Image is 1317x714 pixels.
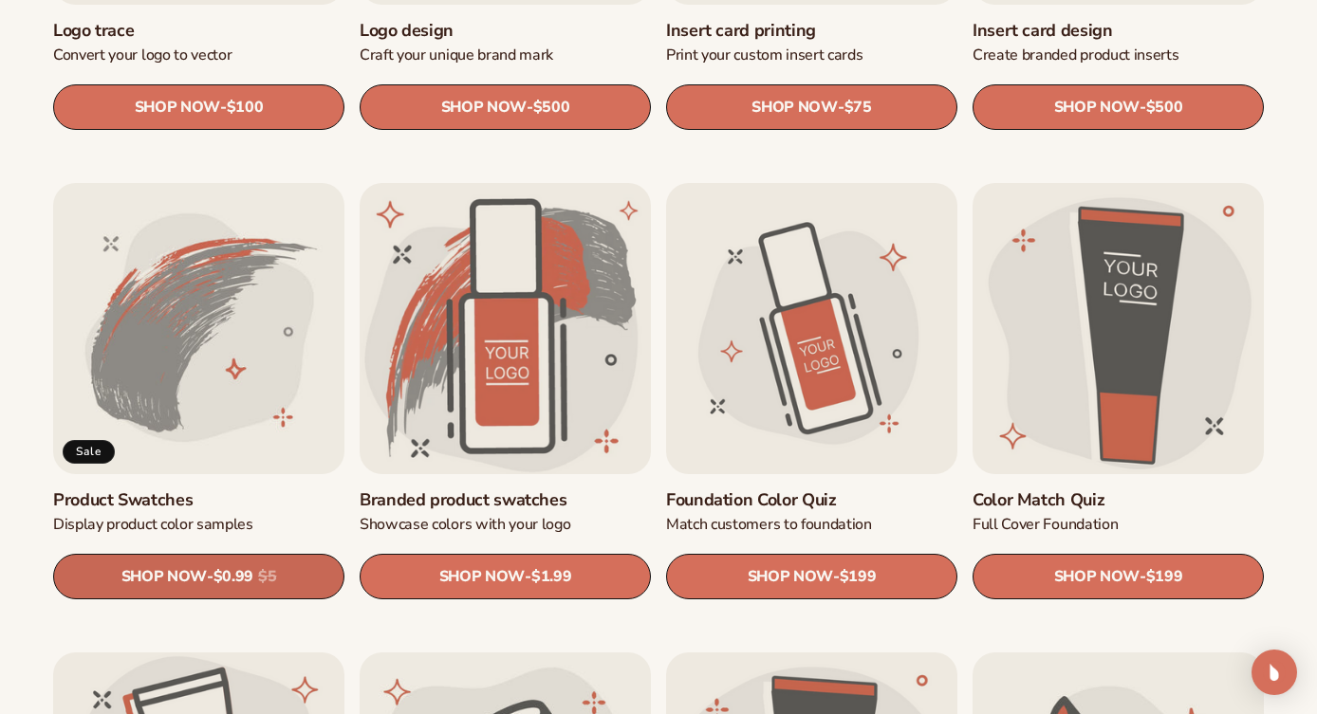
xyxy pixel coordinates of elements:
a: SHOP NOW- $199 [973,554,1264,599]
a: SHOP NOW- $0.99 $5 [53,554,344,599]
span: SHOP NOW [1054,567,1140,585]
s: $5 [258,568,276,586]
a: Insert card design [973,20,1264,42]
span: SHOP NOW [441,98,527,116]
span: SHOP NOW [748,567,833,585]
span: SHOP NOW [751,98,837,116]
span: $199 [840,568,877,586]
span: SHOP NOW [1054,98,1140,116]
a: Logo trace [53,20,344,42]
span: $500 [1146,99,1183,117]
span: $500 [533,99,570,117]
span: SHOP NOW [121,567,207,585]
span: $199 [1146,568,1183,586]
a: Branded product swatches [360,489,651,511]
span: $1.99 [531,568,571,586]
a: Foundation Color Quiz [666,489,957,511]
a: Product Swatches [53,489,344,511]
span: SHOP NOW [135,98,220,116]
a: Logo design [360,20,651,42]
span: SHOP NOW [439,567,525,585]
a: Insert card printing [666,20,957,42]
a: SHOP NOW- $500 [973,84,1264,130]
a: Color Match Quiz [973,489,1264,511]
a: SHOP NOW- $75 [666,84,957,130]
a: SHOP NOW- $199 [666,554,957,599]
div: Open Intercom Messenger [1252,650,1297,695]
span: $0.99 [213,568,253,586]
a: SHOP NOW- $500 [360,84,651,130]
a: SHOP NOW- $100 [53,84,344,130]
span: $100 [227,99,264,117]
a: SHOP NOW- $1.99 [360,554,651,599]
span: $75 [844,99,872,117]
